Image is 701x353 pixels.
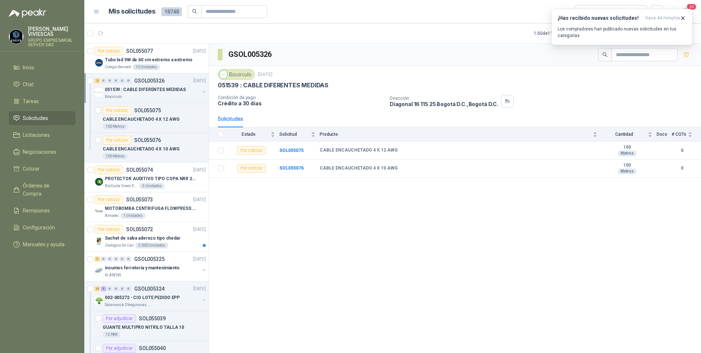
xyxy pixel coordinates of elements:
p: [DATE] [193,77,206,84]
a: Por cotizarSOL055074[DATE] Company LogoPROTECTOR AUDITIVO TIPO COPA NRR 23dBBioCosta Green Energy... [84,163,209,192]
p: 051539 : CABLE DIFERENTES MEDIDAS [105,86,186,93]
div: Solicitudes [218,115,243,123]
div: 0 [107,286,113,291]
th: Producto [320,127,602,142]
span: Licitaciones [23,131,50,139]
div: 1 - 50 de 11110 [534,28,584,39]
th: Solicitud [279,127,320,142]
span: Cantidad [602,132,646,137]
button: ¡Has recibido nuevas solicitudes!hace 44 minutos Los compradores han publicado nuevas solicitudes... [551,9,692,45]
a: 2 0 0 0 0 0 GSOL005326[DATE] Company Logo051539 : CABLE DIFERENTES MEDIDASBiocirculo [95,76,207,100]
a: Tareas [9,94,76,108]
img: Company Logo [95,88,103,97]
div: 5 [101,286,106,291]
th: # COTs [672,127,701,142]
p: MOTOBOMBA CENTRIFUGA FLOWPRESS 1.5HP-220 [105,205,196,212]
p: GSOL005326 [134,78,165,83]
div: Por cotizar [95,165,123,174]
p: [DATE] [193,256,206,263]
p: SOL055072 [126,227,153,232]
img: Company Logo [95,296,103,305]
div: 10 Unidades [132,64,160,70]
span: Órdenes de Compra [23,182,69,198]
div: 2 [95,78,100,83]
div: 0 [120,256,125,262]
p: 002-005272 - CIO LOTE PEDIDO EPP [105,294,180,301]
div: 21 [95,286,100,291]
div: 0 [126,78,131,83]
button: 20 [679,5,692,18]
p: Salamanca Oleaginosas SAS [105,302,151,308]
span: Remisiones [23,207,50,215]
a: SOL055075 [279,148,304,153]
p: 051539 : CABLE DIFERENTES MEDIDAS [218,81,329,89]
b: 100 [602,145,652,150]
p: Los compradores han publicado nuevas solicitudes en tus categorías. [558,26,686,39]
div: Metros [618,168,636,174]
div: Por adjudicar [103,344,136,353]
img: Company Logo [95,237,103,245]
th: Docs [657,127,672,142]
p: [DATE] [193,226,206,233]
h3: GSOL005326 [228,49,273,60]
div: Por cotizar [95,225,123,234]
b: 100 [602,163,652,168]
p: GSOL005324 [134,286,165,291]
b: 0 [672,147,692,154]
p: CABLE ENCAUCHETADO 4 X 10 AWG [103,146,180,153]
div: 0 [107,256,113,262]
p: insumos ferreteria y mantenimiento [105,265,180,272]
p: SOL055073 [126,197,153,202]
img: Company Logo [95,177,103,186]
div: Biocirculo [218,69,255,80]
p: Zoologico De Cali [105,243,134,248]
p: [DATE] [193,196,206,203]
div: Por cotizar [237,146,266,155]
p: BioCosta Green Energy S.A.S [105,183,138,189]
p: GRUPO EMPRESARIAL SERVER SAS [28,38,76,47]
span: Producto [320,132,591,137]
img: Company Logo [9,30,23,44]
div: 0 [101,256,106,262]
p: PROTECTOR AUDITIVO TIPO COPA NRR 23dB [105,175,196,182]
img: Logo peakr [9,9,46,18]
span: Manuales y ayuda [23,240,65,248]
p: Tubo led 9W de 60 cm extremo a extremo [105,57,192,63]
p: [DATE] [193,167,206,174]
a: Configuración [9,221,76,234]
a: 7 0 0 0 0 0 GSOL005325[DATE] Company Logoinsumos ferreteria y mantenimientoKLARENS [95,255,207,278]
p: SOL055075 [134,108,161,113]
div: Por cotizar [95,47,123,55]
img: Company Logo [95,58,103,67]
span: 18748 [161,7,182,16]
a: Por cotizarSOL055077[DATE] Company LogoTubo led 9W de 60 cm extremo a extremoColegio Bennett10 Un... [84,44,209,73]
div: 0 [120,286,125,291]
p: GUANTE MULTIPRO NITRILO TALLA 10 [103,324,184,331]
a: Manuales y ayuda [9,237,76,251]
p: SOL055076 [134,138,161,143]
a: SOL055076 [279,165,304,171]
div: 0 [101,78,106,83]
a: Solicitudes [9,111,76,125]
span: Inicio [23,63,34,72]
img: Company Logo [95,207,103,216]
b: CABLE ENCAUCHETADO 4 X 12 AWG [320,148,398,153]
span: # COTs [672,132,686,137]
img: Company Logo [95,266,103,275]
p: [DATE] [193,285,206,292]
a: Órdenes de Compra [9,179,76,201]
a: Por cotizarSOL055072[DATE] Company LogoSachet de salsa aderezo tipo chedarZoologico De Cali3.000 ... [84,222,209,252]
p: CABLE ENCAUCHETADO 4 X 12 AWG [103,116,180,123]
div: Metros [618,150,636,156]
a: Negociaciones [9,145,76,159]
b: CABLE ENCAUCHETADO 4 X 10 AWG [320,165,398,171]
a: Inicio [9,61,76,74]
p: [PERSON_NAME] VIVIESCAS [28,26,76,37]
h1: Mis solicitudes [109,6,155,17]
p: SOL055074 [126,167,153,172]
p: Dirección [390,96,498,101]
div: 1 Unidades [120,213,146,219]
p: Condición de pago [218,95,384,100]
